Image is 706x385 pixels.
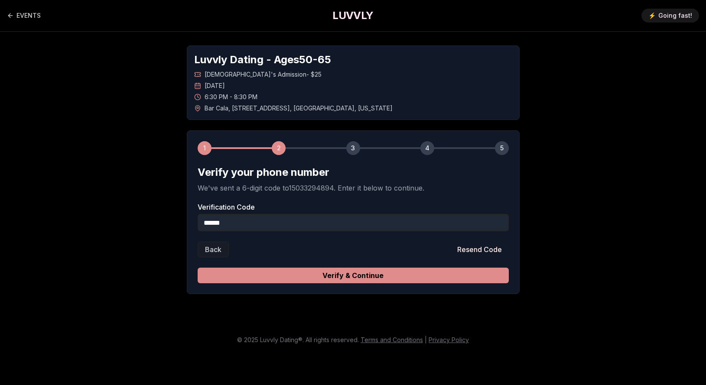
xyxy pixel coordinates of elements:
[450,242,509,257] button: Resend Code
[7,7,41,24] a: Back to events
[198,204,509,210] label: Verification Code
[658,11,692,20] span: Going fast!
[272,141,286,155] div: 2
[205,104,393,113] span: Bar Cala , [STREET_ADDRESS] , [GEOGRAPHIC_DATA] , [US_STATE]
[332,9,373,23] a: LUVVLY
[429,336,469,343] a: Privacy Policy
[648,11,656,20] span: ⚡️
[361,336,423,343] a: Terms and Conditions
[205,81,225,90] span: [DATE]
[346,141,360,155] div: 3
[420,141,434,155] div: 4
[495,141,509,155] div: 5
[198,268,509,283] button: Verify & Continue
[205,70,322,79] span: [DEMOGRAPHIC_DATA]'s Admission - $25
[194,53,512,67] h1: Luvvly Dating - Ages 50 - 65
[198,141,211,155] div: 1
[198,165,509,179] h2: Verify your phone number
[198,242,229,257] button: Back
[425,336,427,343] span: |
[198,183,509,193] p: We've sent a 6-digit code to 15033294894 . Enter it below to continue.
[205,93,257,101] span: 6:30 PM - 8:30 PM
